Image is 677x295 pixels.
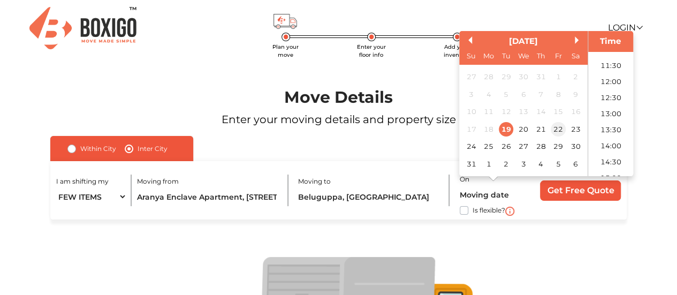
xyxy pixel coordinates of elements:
input: Get Free Quote [540,180,621,201]
div: Choose Friday, September 5th, 2025 [551,157,565,171]
div: Choose Wednesday, August 27th, 2025 [516,140,530,154]
label: Inter City [138,142,168,155]
button: Previous Month [465,36,472,44]
div: Fr [551,49,565,64]
li: 13:30 [588,122,634,138]
div: Not available Tuesday, August 12th, 2025 [499,105,513,119]
div: Choose Tuesday, September 2nd, 2025 [499,157,513,171]
h1: Move Details [27,88,650,107]
div: Not available Tuesday, July 29th, 2025 [499,70,513,85]
div: Choose Friday, August 22nd, 2025 [551,122,565,137]
img: i [505,207,514,216]
div: Not available Friday, August 8th, 2025 [551,87,565,102]
div: Choose Thursday, September 4th, 2025 [534,157,548,171]
input: Select City [136,187,279,206]
div: Not available Thursday, August 7th, 2025 [534,87,548,102]
div: Not available Tuesday, August 5th, 2025 [499,87,513,102]
li: 11:30 [588,58,634,74]
li: 12:30 [588,90,634,106]
label: I am shifting my [56,177,109,186]
div: Not available Sunday, August 10th, 2025 [464,105,478,119]
li: 14:00 [588,138,634,154]
div: Choose Thursday, August 28th, 2025 [534,140,548,154]
div: Not available Sunday, July 27th, 2025 [464,70,478,85]
div: Not available Monday, July 28th, 2025 [481,70,496,85]
li: 14:30 [588,154,634,170]
div: Su [464,49,478,64]
div: Sa [568,49,583,64]
div: Choose Saturday, August 30th, 2025 [568,140,583,154]
li: 15:00 [588,170,634,186]
div: Choose Monday, September 1st, 2025 [481,157,496,171]
img: Boxigo [29,7,136,49]
div: Choose Saturday, September 6th, 2025 [568,157,583,171]
div: month 2025-08 [462,69,584,173]
div: Not available Thursday, July 31st, 2025 [534,70,548,85]
input: Moving date [460,185,531,204]
div: [DATE] [459,35,588,48]
div: Not available Saturday, August 16th, 2025 [568,105,583,119]
span: Enter your floor info [357,43,386,58]
div: Not available Thursday, August 14th, 2025 [534,105,548,119]
div: Not available Wednesday, August 6th, 2025 [516,87,530,102]
div: Choose Friday, August 29th, 2025 [551,140,565,154]
div: Choose Tuesday, August 26th, 2025 [499,140,513,154]
button: Next Month [575,36,582,44]
label: Within City [80,142,116,155]
div: Not available Friday, August 1st, 2025 [551,70,565,85]
li: 13:00 [588,106,634,122]
div: Choose Sunday, August 24th, 2025 [464,140,478,154]
div: Not available Saturday, August 2nd, 2025 [568,70,583,85]
div: Not available Saturday, August 9th, 2025 [568,87,583,102]
span: Plan your move [272,43,299,58]
div: Not available Sunday, August 17th, 2025 [464,122,478,137]
div: Choose Wednesday, September 3rd, 2025 [516,157,530,171]
input: Select City [298,187,440,206]
div: Choose Tuesday, August 19th, 2025 [499,122,513,137]
div: Not available Wednesday, July 30th, 2025 [516,70,530,85]
div: Not available Friday, August 15th, 2025 [551,105,565,119]
div: Not available Sunday, August 3rd, 2025 [464,87,478,102]
div: Not available Monday, August 11th, 2025 [481,105,496,119]
label: Moving from [136,177,178,186]
label: Moving to [298,177,331,186]
div: Tu [499,49,513,64]
span: Add your inventory [444,43,470,58]
div: Time [591,35,630,48]
label: Is flexible? [473,204,505,215]
div: We [516,49,530,64]
div: Not available Monday, August 4th, 2025 [481,87,496,102]
div: Not available Wednesday, August 13th, 2025 [516,105,530,119]
div: Choose Saturday, August 23rd, 2025 [568,122,583,137]
a: Login [607,22,642,33]
div: Choose Thursday, August 21st, 2025 [534,122,548,137]
div: Th [534,49,548,64]
div: Choose Wednesday, August 20th, 2025 [516,122,530,137]
li: 12:00 [588,74,634,90]
div: Not available Monday, August 18th, 2025 [481,122,496,137]
div: Mo [481,49,496,64]
p: Enter your moving details and property size [27,111,650,127]
div: Choose Sunday, August 31st, 2025 [464,157,478,171]
div: Choose Monday, August 25th, 2025 [481,140,496,154]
